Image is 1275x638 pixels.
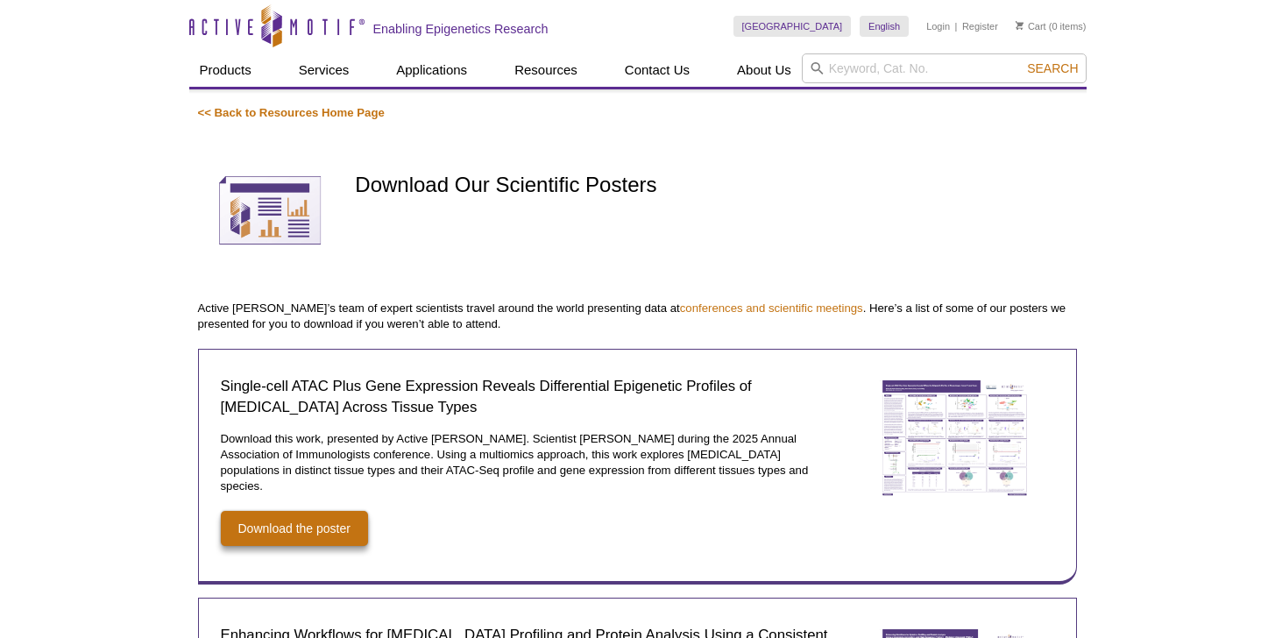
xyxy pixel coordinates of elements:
span: Search [1027,61,1078,75]
h2: Single-cell ATAC Plus Gene Expression Reveals Differential Epigenetic Profiles of [MEDICAL_DATA] ... [221,376,834,418]
a: Applications [386,53,478,87]
a: Cart [1016,20,1046,32]
p: Active [PERSON_NAME]’s team of expert scientists travel around the world presenting data at . Her... [198,301,1078,332]
a: Single-cell ATAC Plus Gene Expression Reveals Differential Epigenetic Profiles of Macrophages Acr... [867,367,1042,514]
a: About Us [726,53,802,87]
button: Search [1022,60,1083,76]
img: Your Cart [1016,21,1024,30]
img: Scientific Posters [198,138,343,283]
input: Keyword, Cat. No. [802,53,1087,83]
a: Download the poster [221,511,368,546]
a: Contact Us [614,53,700,87]
a: Services [288,53,360,87]
li: | [955,16,958,37]
a: Login [926,20,950,32]
a: [GEOGRAPHIC_DATA] [733,16,852,37]
h1: Download Our Scientific Posters [355,174,1077,199]
li: (0 items) [1016,16,1087,37]
a: conferences and scientific meetings [680,301,863,315]
a: Register [962,20,998,32]
p: Download this work, presented by Active [PERSON_NAME]. Scientist [PERSON_NAME] during the 2025 An... [221,431,834,494]
img: Single-cell ATAC Plus Gene Expression Reveals Differential Epigenetic Profiles of Macrophages Acr... [867,367,1042,509]
a: Products [189,53,262,87]
h2: Enabling Epigenetics Research [373,21,549,37]
a: Resources [504,53,588,87]
a: << Back to Resources Home Page [198,106,385,119]
a: English [860,16,909,37]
